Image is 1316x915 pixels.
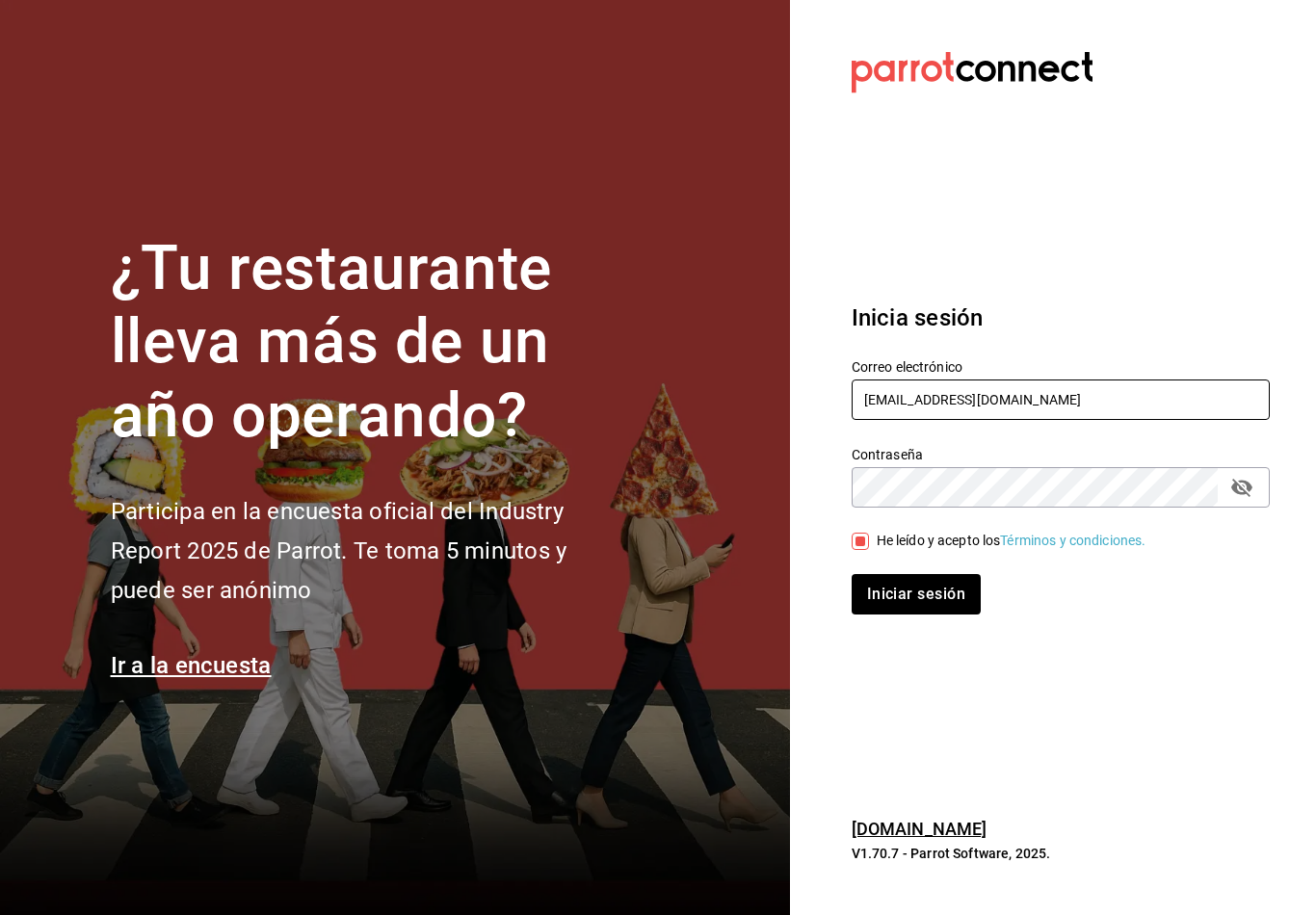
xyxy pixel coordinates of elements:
[852,574,981,614] button: Iniciar sesión
[852,447,1270,460] label: Contraseña
[111,492,631,610] h2: Participa en la encuesta oficial del Industry Report 2025 de Parrot. Te toma 5 minutos y puede se...
[111,652,272,679] a: Ir a la encuesta
[852,301,1270,335] h3: Inicia sesión
[877,531,1146,551] div: He leído y acepto los
[852,844,1270,863] p: V1.70.7 - Parrot Software, 2025.
[1225,471,1258,504] button: passwordField
[852,359,1270,373] label: Correo electrónico
[1000,533,1145,548] a: Términos y condiciones.
[111,232,631,454] h1: ¿Tu restaurante lleva más de un año operando?
[852,379,1270,420] input: Ingresa tu correo electrónico
[852,819,987,839] a: [DOMAIN_NAME]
